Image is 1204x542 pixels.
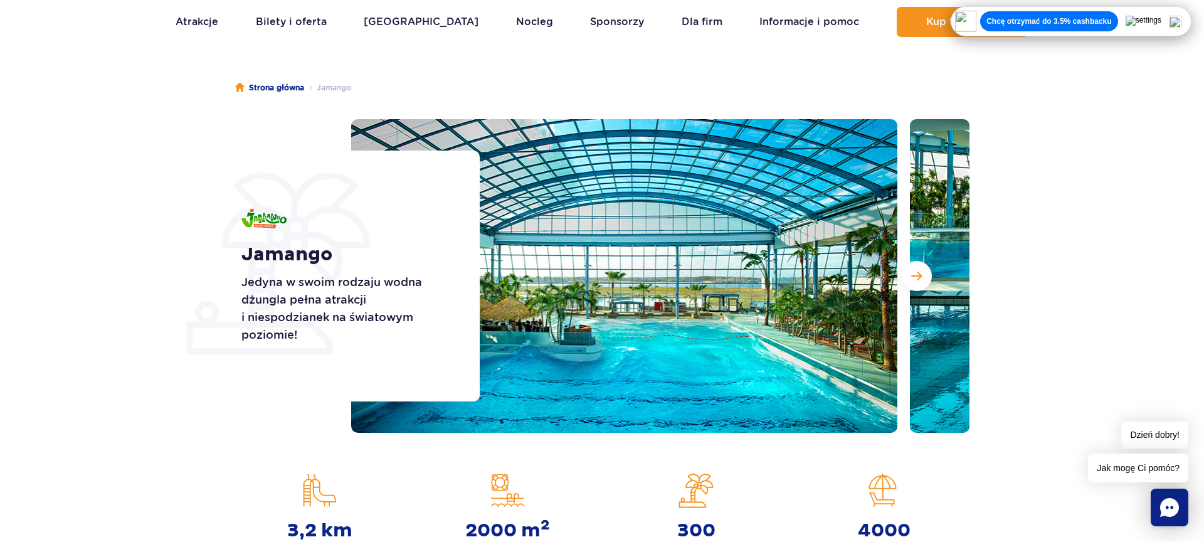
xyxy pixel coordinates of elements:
li: Jamango [304,82,351,94]
img: Jamango [241,209,287,228]
strong: 300 [677,519,716,542]
button: Następny slajd [902,261,932,291]
button: Kup teraz [897,7,1028,37]
a: Bilety i oferta [256,7,327,37]
strong: 3,2 km [287,519,352,542]
a: Nocleg [516,7,553,37]
p: Jedyna w swoim rodzaju wodna dżungla pełna atrakcji i niespodzianek na światowym poziomie! [241,274,451,344]
sup: 2 [541,516,550,534]
strong: 4000 [858,519,911,542]
a: Informacje i pomoc [759,7,859,37]
h1: Jamango [241,243,451,266]
a: Dla firm [682,7,722,37]
span: Kup teraz [926,16,976,28]
a: Sponsorzy [590,7,644,37]
a: Strona główna [235,82,304,94]
div: Chat [1151,489,1188,526]
span: Dzień dobry! [1121,422,1188,449]
span: Jak mogę Ci pomóc? [1088,454,1188,482]
a: Atrakcje [176,7,218,37]
a: [GEOGRAPHIC_DATA] [364,7,478,37]
strong: 2000 m [465,519,550,542]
